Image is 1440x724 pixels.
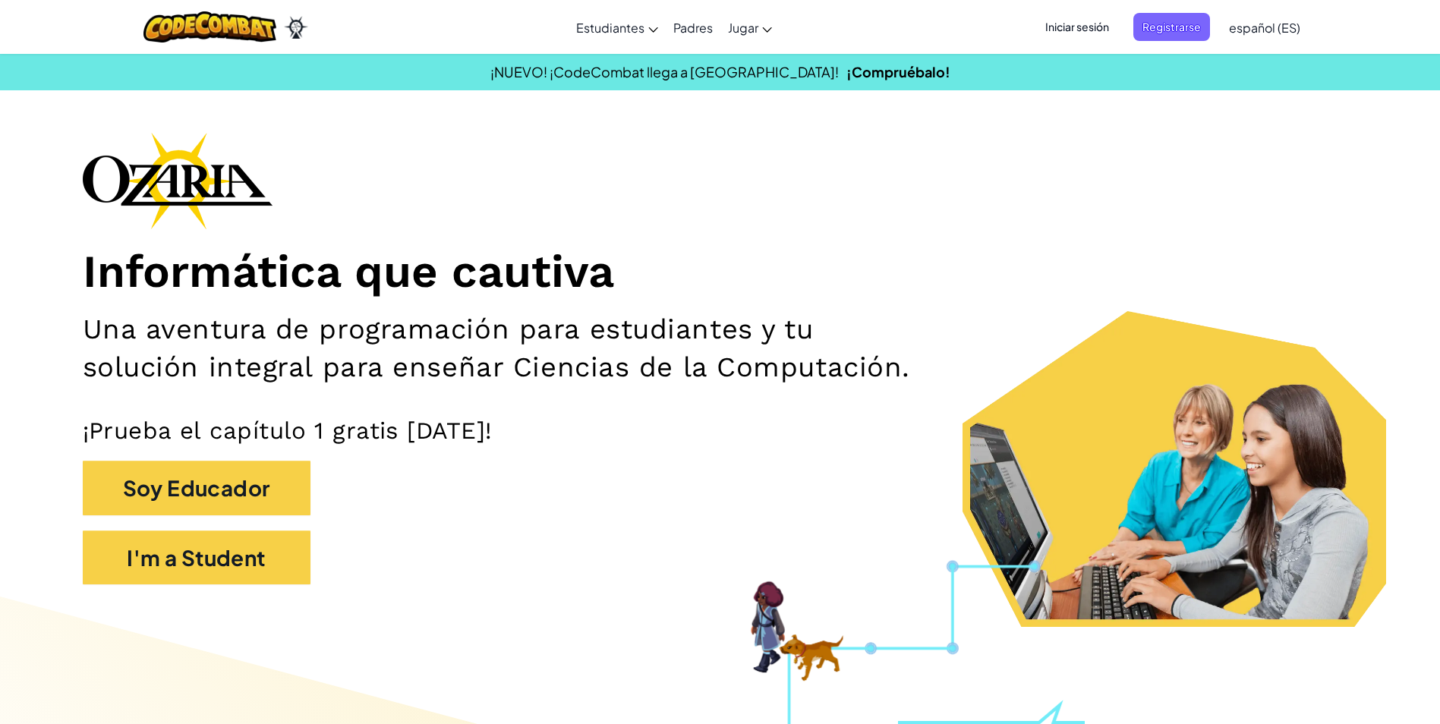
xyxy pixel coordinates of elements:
span: ¡NUEVO! ¡CodeCombat llega a [GEOGRAPHIC_DATA]! [490,63,839,80]
img: Ozaria [284,16,308,39]
button: I'm a Student [83,530,310,585]
h2: Una aventura de programación para estudiantes y tu solución integral para enseñar Ciencias de la ... [83,310,937,386]
span: Jugar [728,20,758,36]
a: Jugar [720,7,780,48]
img: Ozaria branding logo [83,132,273,229]
img: CodeCombat logo [143,11,276,42]
h1: Informática que cautiva [83,244,1358,300]
a: ¡Compruébalo! [846,63,950,80]
a: español (ES) [1221,7,1308,48]
button: Iniciar sesión [1036,13,1118,41]
a: Padres [666,7,720,48]
button: Soy Educador [83,461,310,515]
button: Registrarse [1133,13,1210,41]
span: español (ES) [1229,20,1300,36]
p: ¡Prueba el capítulo 1 gratis [DATE]! [83,416,1358,445]
span: Estudiantes [576,20,644,36]
a: Estudiantes [569,7,666,48]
